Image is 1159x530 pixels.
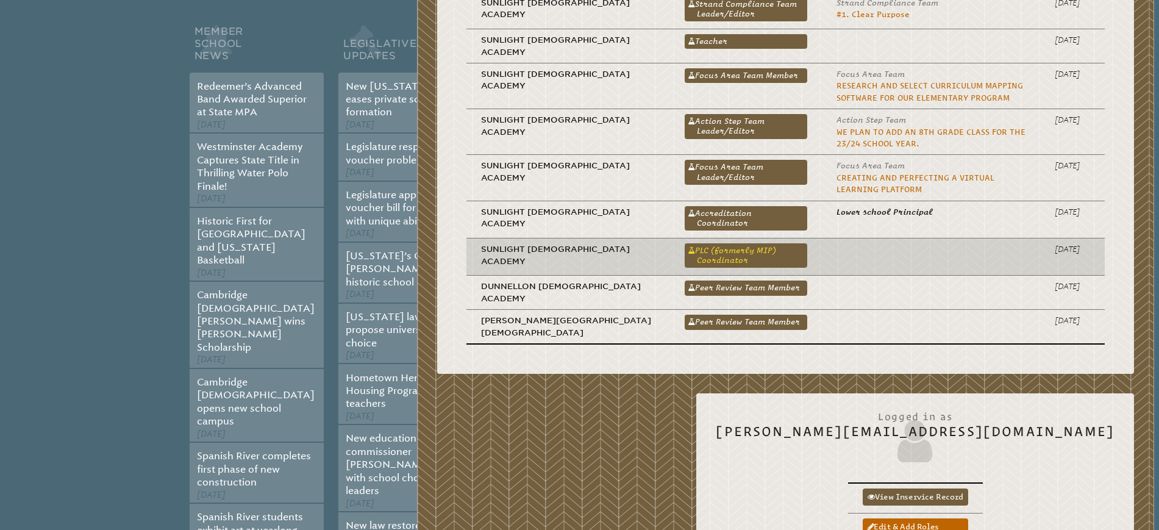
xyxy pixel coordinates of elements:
p: [DATE] [1055,206,1090,218]
a: Peer Review Team Member [685,315,807,329]
a: Hometown Heroes Housing Program open to teachers [346,372,465,410]
p: [PERSON_NAME][GEOGRAPHIC_DATA][DEMOGRAPHIC_DATA] [481,315,655,338]
a: Focus Area Team Member [685,68,807,83]
span: [DATE] [197,490,226,500]
a: #1. Clear Purpose [836,10,910,19]
a: PLC (formerly MIP) Coordinator [685,243,807,268]
a: New education commissioner [PERSON_NAME] meets with school choice leaders [346,432,462,496]
a: Accreditation Coordinator [685,206,807,231]
p: [DATE] [1055,243,1090,255]
p: [DATE] [1055,34,1090,46]
span: Action Step Team [836,115,906,124]
span: [DATE] [197,354,226,365]
p: Sunlight [DEMOGRAPHIC_DATA] Academy [481,34,655,58]
a: Historic First for [GEOGRAPHIC_DATA] and [US_STATE] Basketball [197,215,305,266]
a: View inservice record [863,489,968,505]
a: Research and select curriculum mapping software for our elementary program [836,81,1023,102]
a: Peer Review Team Member [685,281,807,295]
p: Sunlight [DEMOGRAPHIC_DATA] Academy [481,68,655,92]
h2: Member School News [190,23,324,73]
a: We plan to add an 8th grade class for the 23/24 school year. [836,127,1025,148]
a: Spanish River completes first phase of new construction [197,450,311,488]
span: [DATE] [197,429,226,439]
p: Lower school Principal [836,206,1025,218]
span: [DATE] [346,167,374,177]
span: [DATE] [346,289,374,299]
p: [DATE] [1055,281,1090,292]
p: [DATE] [1055,160,1090,171]
a: Cambridge [DEMOGRAPHIC_DATA][PERSON_NAME] wins [PERSON_NAME] Scholarship [197,289,315,353]
p: Sunlight [DEMOGRAPHIC_DATA] Academy [481,243,655,267]
span: Logged in as [716,404,1114,424]
p: [DATE] [1055,315,1090,326]
span: Focus Area Team [836,161,905,170]
a: [US_STATE]’s Governor [PERSON_NAME] signs historic school choice bill [346,250,463,288]
a: Westminster Academy Captures State Title in Thrilling Water Polo Finale! [197,141,303,192]
a: Action Step Team Leader/Editor [685,114,807,138]
span: Focus Area Team [836,70,905,79]
a: Focus Area Team Leader/Editor [685,160,807,184]
span: [DATE] [197,193,226,204]
p: Dunnellon [DEMOGRAPHIC_DATA] Academy [481,281,655,304]
p: Sunlight [DEMOGRAPHIC_DATA] Academy [481,114,655,138]
a: New [US_STATE] law eases private school formation [346,81,446,118]
p: [DATE] [1055,114,1090,126]
a: Cambridge [DEMOGRAPHIC_DATA] opens new school campus [197,376,315,427]
p: Sunlight [DEMOGRAPHIC_DATA] Academy [481,160,655,184]
span: [DATE] [197,120,226,130]
span: [DATE] [346,411,374,421]
span: [DATE] [346,228,374,238]
a: Creating and Perfecting a Virtual Learning Platform [836,173,994,194]
a: Redeemer’s Advanced Band Awarded Superior at State MPA [197,81,307,118]
span: [DATE] [346,350,374,360]
h2: [PERSON_NAME][EMAIL_ADDRESS][DOMAIN_NAME] [716,404,1114,465]
p: Sunlight [DEMOGRAPHIC_DATA] Academy [481,206,655,230]
a: Legislature responds to voucher problems [346,141,454,165]
span: [DATE] [346,120,374,130]
span: [DATE] [346,498,374,509]
a: Legislature approves voucher bill for students with unique abilities [346,189,459,227]
a: [US_STATE] lawmakers propose universal school choice [346,311,462,349]
span: [DATE] [197,268,226,278]
h2: Legislative Updates [338,23,473,73]
a: Teacher [685,34,807,49]
p: [DATE] [1055,68,1090,80]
